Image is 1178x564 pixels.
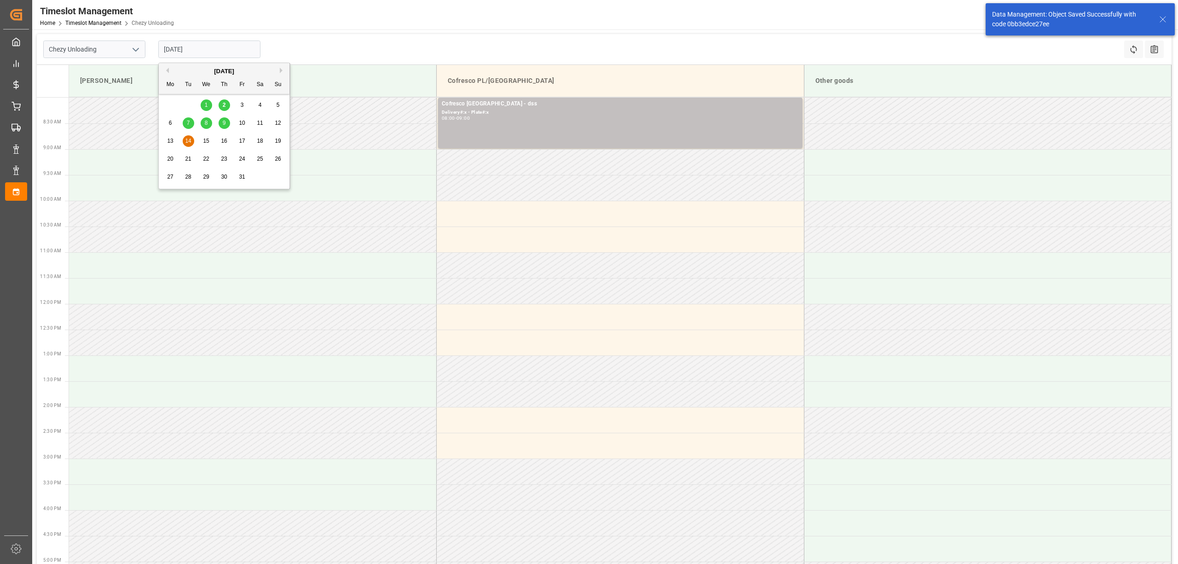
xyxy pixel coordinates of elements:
[40,4,174,18] div: Timeslot Management
[43,145,61,150] span: 9:00 AM
[257,138,263,144] span: 18
[40,300,61,305] span: 12:00 PM
[455,116,456,120] div: -
[203,156,209,162] span: 22
[219,171,230,183] div: Choose Thursday, October 30th, 2025
[165,153,176,165] div: Choose Monday, October 20th, 2025
[203,138,209,144] span: 15
[254,153,266,165] div: Choose Saturday, October 25th, 2025
[239,174,245,180] span: 31
[272,79,284,91] div: Su
[185,174,191,180] span: 28
[442,116,455,120] div: 08:00
[43,532,61,537] span: 4:30 PM
[254,79,266,91] div: Sa
[201,153,212,165] div: Choose Wednesday, October 22nd, 2025
[158,41,260,58] input: DD-MM-YYYY
[223,120,226,126] span: 9
[43,558,61,563] span: 5:00 PM
[241,102,244,108] span: 3
[442,99,799,109] div: Cofresco [GEOGRAPHIC_DATA] - dss
[237,99,248,111] div: Choose Friday, October 3rd, 2025
[812,72,1164,89] div: Other goods
[219,117,230,129] div: Choose Thursday, October 9th, 2025
[201,99,212,111] div: Choose Wednesday, October 1st, 2025
[40,197,61,202] span: 10:00 AM
[167,174,173,180] span: 27
[159,67,289,76] div: [DATE]
[40,248,61,253] span: 11:00 AM
[239,138,245,144] span: 17
[183,135,194,147] div: Choose Tuesday, October 14th, 2025
[275,156,281,162] span: 26
[254,117,266,129] div: Choose Saturday, October 11th, 2025
[219,135,230,147] div: Choose Thursday, October 16th, 2025
[259,102,262,108] span: 4
[183,153,194,165] div: Choose Tuesday, October 21st, 2025
[219,153,230,165] div: Choose Thursday, October 23rd, 2025
[43,171,61,176] span: 9:30 AM
[239,120,245,126] span: 10
[183,117,194,129] div: Choose Tuesday, October 7th, 2025
[165,117,176,129] div: Choose Monday, October 6th, 2025
[65,20,121,26] a: Timeslot Management
[43,506,61,511] span: 4:00 PM
[205,102,208,108] span: 1
[275,138,281,144] span: 19
[221,174,227,180] span: 30
[43,351,61,356] span: 1:00 PM
[254,99,266,111] div: Choose Saturday, October 4th, 2025
[185,156,191,162] span: 21
[76,72,429,89] div: [PERSON_NAME]
[40,222,61,227] span: 10:30 AM
[43,41,145,58] input: Type to search/select
[169,120,172,126] span: 6
[167,138,173,144] span: 13
[205,120,208,126] span: 8
[40,326,61,331] span: 12:30 PM
[237,79,248,91] div: Fr
[275,120,281,126] span: 12
[257,120,263,126] span: 11
[992,10,1150,29] div: Data Management: Object Saved Successfully with code 0bb3edce27ee
[40,20,55,26] a: Home
[272,153,284,165] div: Choose Sunday, October 26th, 2025
[40,274,61,279] span: 11:30 AM
[43,454,61,459] span: 3:00 PM
[221,156,227,162] span: 23
[257,156,263,162] span: 25
[277,102,280,108] span: 5
[237,117,248,129] div: Choose Friday, October 10th, 2025
[203,174,209,180] span: 29
[201,117,212,129] div: Choose Wednesday, October 8th, 2025
[221,138,227,144] span: 16
[272,99,284,111] div: Choose Sunday, October 5th, 2025
[201,171,212,183] div: Choose Wednesday, October 29th, 2025
[237,135,248,147] div: Choose Friday, October 17th, 2025
[254,135,266,147] div: Choose Saturday, October 18th, 2025
[43,377,61,382] span: 1:30 PM
[219,79,230,91] div: Th
[272,117,284,129] div: Choose Sunday, October 12th, 2025
[128,42,142,57] button: open menu
[162,96,287,186] div: month 2025-10
[165,79,176,91] div: Mo
[444,72,797,89] div: Cofresco PL/[GEOGRAPHIC_DATA]
[272,135,284,147] div: Choose Sunday, October 19th, 2025
[456,116,470,120] div: 09:00
[183,171,194,183] div: Choose Tuesday, October 28th, 2025
[442,109,799,116] div: Delivery#:x - Plate#:x
[165,171,176,183] div: Choose Monday, October 27th, 2025
[43,480,61,485] span: 3:30 PM
[185,138,191,144] span: 14
[280,68,285,73] button: Next Month
[201,79,212,91] div: We
[165,135,176,147] div: Choose Monday, October 13th, 2025
[223,102,226,108] span: 2
[43,429,61,434] span: 2:30 PM
[237,153,248,165] div: Choose Friday, October 24th, 2025
[43,403,61,408] span: 2:00 PM
[239,156,245,162] span: 24
[43,119,61,124] span: 8:30 AM
[187,120,190,126] span: 7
